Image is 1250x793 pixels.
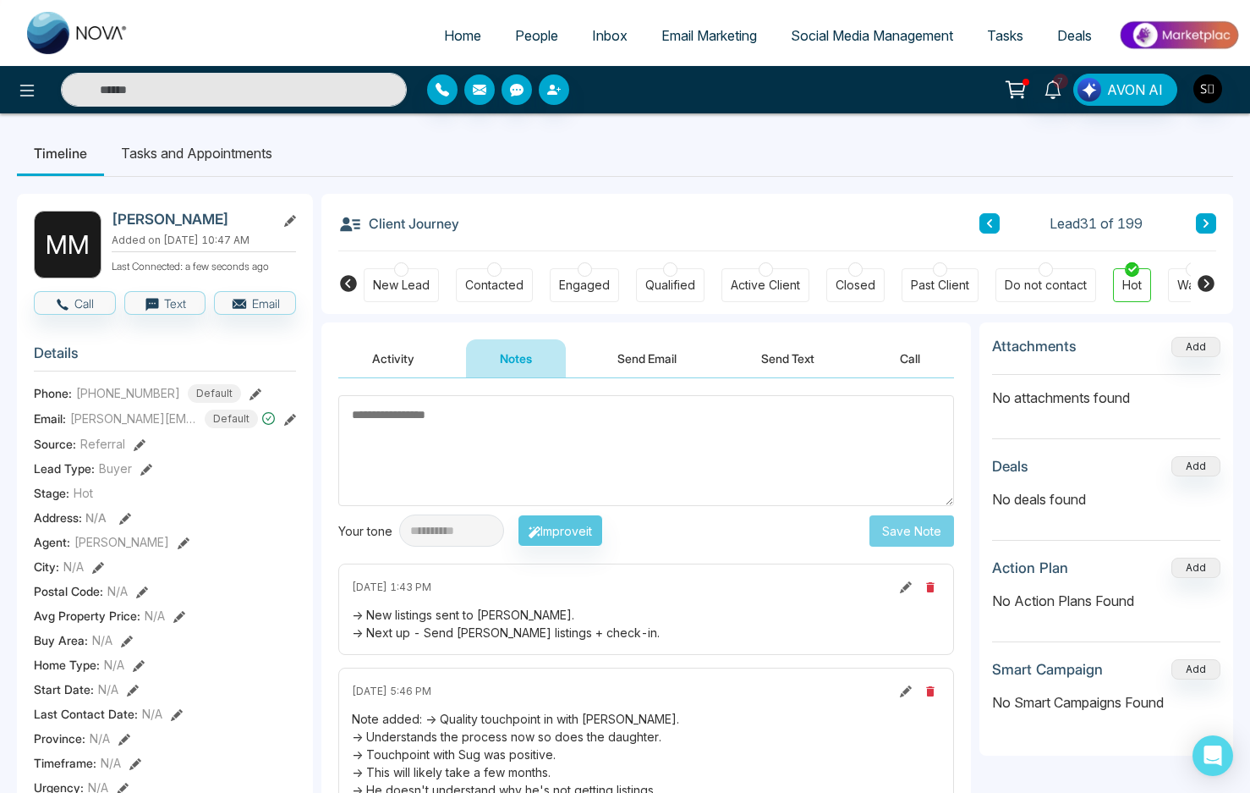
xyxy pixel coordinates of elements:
span: Start Date : [34,680,94,698]
span: N/A [104,656,124,674]
button: Add [1171,558,1220,578]
button: Add [1171,337,1220,357]
button: Send Email [584,339,710,377]
div: Active Client [731,277,800,294]
div: Warm [1177,277,1209,294]
span: N/A [85,510,107,525]
div: Past Client [911,277,969,294]
span: Stage: [34,484,69,502]
p: No attachments found [992,375,1220,408]
div: New Lead [373,277,430,294]
p: No Action Plans Found [992,591,1220,611]
span: N/A [107,582,128,600]
span: Lead 31 of 199 [1050,213,1143,234]
span: Referral [80,435,125,453]
div: Do not contact [1005,277,1087,294]
button: Call [866,339,954,377]
button: Add [1171,659,1220,680]
button: Save Note [869,515,954,547]
li: Timeline [17,130,104,176]
span: People [515,27,558,44]
span: Timeframe : [34,754,96,772]
span: 7 [1053,74,1068,89]
p: Last Connected: a few seconds ago [112,256,296,274]
span: Avg Property Price : [34,607,140,625]
img: Lead Flow [1077,78,1101,102]
a: 7 [1033,74,1073,103]
a: Email Marketing [644,19,774,52]
span: [PERSON_NAME][EMAIL_ADDRESS][DOMAIN_NAME] [70,410,197,427]
span: [PERSON_NAME] [74,533,169,551]
div: Engaged [559,277,610,294]
span: Address: [34,509,107,526]
div: Open Intercom Messenger [1192,735,1233,776]
a: Tasks [970,19,1040,52]
span: Inbox [592,27,628,44]
span: Email Marketing [661,27,757,44]
span: Hot [74,484,93,502]
button: Call [34,291,116,315]
span: Add [1171,339,1220,353]
span: Source: [34,435,76,453]
button: AVON AI [1073,74,1177,106]
a: Inbox [575,19,644,52]
h3: Deals [992,458,1028,475]
button: Add [1171,456,1220,476]
div: -> New listings sent to [PERSON_NAME]. -> Next up - Send [PERSON_NAME] listings + check-in. [352,606,940,642]
span: [DATE] 5:46 PM [352,684,431,699]
button: Notes [466,339,566,377]
span: Agent: [34,533,70,551]
span: N/A [142,705,162,723]
span: Phone: [34,384,72,402]
img: Market-place.gif [1117,16,1240,54]
a: Social Media Management [774,19,970,52]
h3: Attachments [992,338,1077,355]
div: Contacted [465,277,524,294]
span: Buyer [99,460,132,477]
span: Tasks [987,27,1023,44]
span: Default [205,410,258,428]
button: Activity [338,339,448,377]
div: M M [34,211,101,278]
img: User Avatar [1193,74,1222,103]
span: N/A [98,680,118,698]
span: Province : [34,730,85,747]
button: Send Text [727,339,848,377]
span: Home [444,27,481,44]
span: City : [34,558,59,575]
a: Home [427,19,498,52]
div: Hot [1122,277,1142,294]
span: Buy Area : [34,631,88,649]
span: [PHONE_NUMBER] [76,384,180,402]
a: Deals [1040,19,1109,52]
span: Lead Type: [34,460,95,477]
button: Email [214,291,296,315]
li: Tasks and Appointments [104,130,289,176]
span: AVON AI [1107,80,1163,100]
span: N/A [145,607,165,625]
button: Text [124,291,206,315]
span: Home Type : [34,656,100,674]
h3: Action Plan [992,559,1068,576]
span: Social Media Management [791,27,953,44]
div: Your tone [338,522,399,540]
div: Closed [836,277,875,294]
h3: Smart Campaign [992,661,1103,678]
h3: Details [34,344,296,371]
p: Added on [DATE] 10:47 AM [112,233,296,248]
h3: Client Journey [338,211,459,236]
h2: [PERSON_NAME] [112,211,269,228]
p: No Smart Campaigns Found [992,692,1220,713]
div: Qualified [645,277,695,294]
span: Last Contact Date : [34,705,138,723]
p: No deals found [992,489,1220,509]
img: Nova CRM Logo [27,12,129,54]
span: Email: [34,410,66,427]
span: Postal Code : [34,582,103,600]
span: Default [188,384,241,403]
span: N/A [92,631,112,649]
a: People [498,19,575,52]
span: Deals [1057,27,1092,44]
span: N/A [90,730,110,747]
span: N/A [101,754,121,772]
